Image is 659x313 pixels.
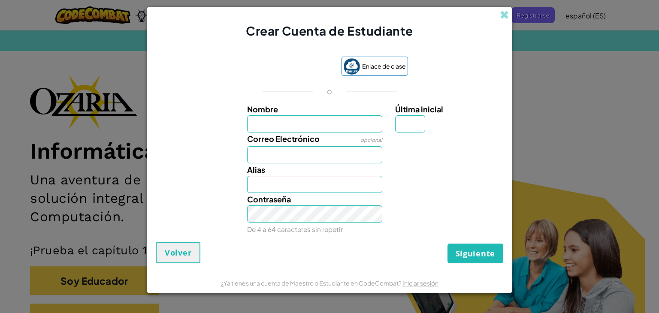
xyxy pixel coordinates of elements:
[402,279,438,287] a: Iniciar sesión
[156,242,200,263] button: Volver
[221,279,402,287] font: ¿Ya tienes una cuenta de Maestro o Estudiante en CodeCombat?
[447,244,503,263] button: Siguiente
[246,23,413,38] font: Crear Cuenta de Estudiante
[395,104,443,114] font: Última inicial
[360,137,382,143] font: opcional
[247,134,320,144] font: Correo Electrónico
[247,194,291,204] font: Contraseña
[456,248,495,259] font: Siguiente
[165,247,191,258] font: Volver
[344,58,360,75] img: classlink-logo-small.png
[362,62,406,70] font: Enlace de clase
[247,165,265,175] font: Alias
[247,225,343,233] font: De 4 a 64 caracteres sin repetir
[327,86,332,96] font: o
[247,104,278,114] font: Nombre
[247,58,337,77] iframe: Botón de acceso con Google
